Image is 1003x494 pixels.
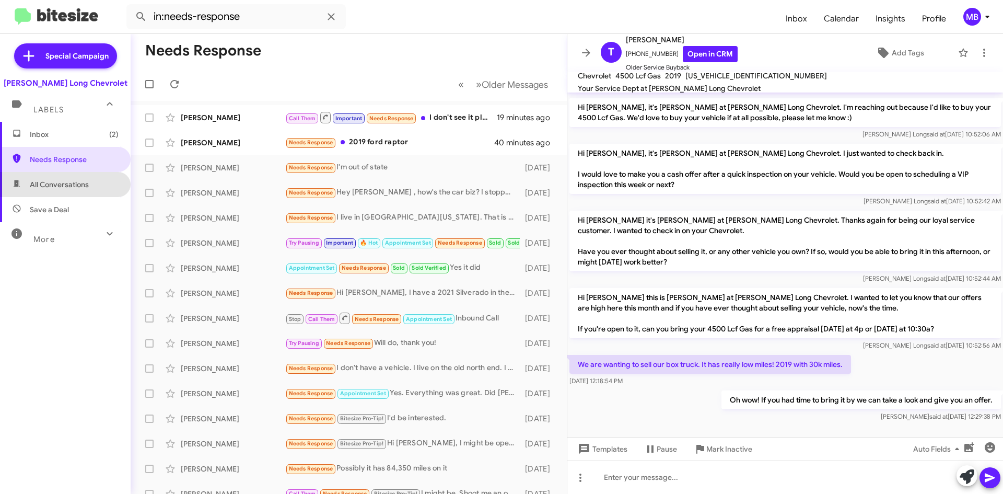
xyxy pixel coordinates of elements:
[181,439,285,449] div: [PERSON_NAME]
[181,363,285,374] div: [PERSON_NAME]
[285,438,520,450] div: Hi [PERSON_NAME], I might be open to that. Just so you know it picked up a little hail damage fro...
[815,4,867,34] a: Calendar
[181,188,285,198] div: [PERSON_NAME]
[393,265,405,271] span: Sold
[520,363,558,374] div: [DATE]
[576,440,627,458] span: Templates
[289,164,333,171] span: Needs Response
[355,316,399,323] span: Needs Response
[289,214,333,221] span: Needs Response
[181,112,285,123] div: [PERSON_NAME]
[181,288,285,298] div: [PERSON_NAME]
[285,162,520,174] div: I'm out of state
[342,265,386,271] span: Needs Response
[181,413,285,424] div: [PERSON_NAME]
[285,337,520,349] div: Will do, thank you!
[482,79,548,90] span: Older Messages
[489,239,501,246] span: Sold
[862,130,1001,138] span: [PERSON_NAME] Long [DATE] 10:52:06 AM
[864,197,1001,205] span: [PERSON_NAME] Long [DATE] 10:52:42 AM
[308,316,335,323] span: Call Them
[181,388,285,399] div: [PERSON_NAME]
[777,4,815,34] span: Inbox
[289,365,333,372] span: Needs Response
[569,355,851,374] p: We are wanting to sell our box truck. It has really low miles! 2019 with 30k miles.
[892,43,924,62] span: Add Tags
[30,179,89,190] span: All Conversations
[863,341,1001,349] span: [PERSON_NAME] Long [DATE] 10:52:56 AM
[927,130,945,138] span: said at
[963,8,981,26] div: MB
[615,71,661,81] span: 4500 Lcf Gas
[181,163,285,173] div: [PERSON_NAME]
[567,440,636,458] button: Templates
[914,4,954,34] a: Profile
[285,463,520,475] div: Possibly it has 84,350 miles on it
[927,341,946,349] span: said at
[508,239,542,246] span: Sold Verified
[497,112,558,123] div: 19 minutes ago
[520,263,558,273] div: [DATE]
[846,43,953,62] button: Add Tags
[289,139,333,146] span: Needs Response
[685,71,827,81] span: [US_VEHICLE_IDENTIFICATION_NUMBER]
[289,465,333,472] span: Needs Response
[289,440,333,447] span: Needs Response
[954,8,992,26] button: MB
[683,46,738,62] a: Open in CRM
[285,111,497,124] div: I don't see it please resend
[608,44,614,61] span: T
[569,144,1001,194] p: Hi [PERSON_NAME], it's [PERSON_NAME] at [PERSON_NAME] Long Chevrolet. I just wanted to check back...
[30,154,119,165] span: Needs Response
[452,74,470,95] button: Previous
[181,137,285,148] div: [PERSON_NAME]
[520,163,558,173] div: [DATE]
[636,440,685,458] button: Pause
[285,237,520,249] div: Yes
[181,338,285,349] div: [PERSON_NAME]
[289,316,301,323] span: Stop
[285,362,520,374] div: I don't have a vehicle. I live on the old north end. I am currently a sitting duck in a mobile ho...
[438,239,482,246] span: Needs Response
[181,213,285,223] div: [PERSON_NAME]
[340,440,383,447] span: Bitesize Pro-Tip!
[289,415,333,422] span: Needs Response
[665,71,681,81] span: 2019
[285,262,520,274] div: Yes it did
[285,136,496,148] div: 2019 ford raptor
[706,440,752,458] span: Mark Inactive
[496,137,558,148] div: 40 minutes ago
[14,43,117,68] a: Special Campaign
[881,412,1001,420] span: [PERSON_NAME] [DATE] 12:29:38 PM
[285,187,520,199] div: Hey [PERSON_NAME] , how's the car biz? I stopped by to see [PERSON_NAME] or [PERSON_NAME] awhile ...
[927,274,946,282] span: said at
[30,204,69,215] span: Save a Deal
[326,340,370,347] span: Needs Response
[905,440,972,458] button: Auto Fields
[181,464,285,474] div: [PERSON_NAME]
[470,74,554,95] button: Next
[520,213,558,223] div: [DATE]
[181,313,285,324] div: [PERSON_NAME]
[45,51,109,61] span: Special Campaign
[476,78,482,91] span: »
[863,274,1001,282] span: [PERSON_NAME] Long [DATE] 10:52:44 AM
[181,263,285,273] div: [PERSON_NAME]
[520,238,558,248] div: [DATE]
[145,42,261,59] h1: Needs Response
[626,33,738,46] span: [PERSON_NAME]
[626,62,738,73] span: Older Service Buyback
[867,4,914,34] span: Insights
[340,390,386,397] span: Appointment Set
[569,211,1001,271] p: Hi [PERSON_NAME] it's [PERSON_NAME] at [PERSON_NAME] Long Chevrolet. Thanks again for being our l...
[578,84,761,93] span: Your Service Dept at [PERSON_NAME] Long Chevrolet
[520,464,558,474] div: [DATE]
[928,197,946,205] span: said at
[126,4,346,29] input: Search
[520,313,558,324] div: [DATE]
[285,212,520,224] div: I live in [GEOGRAPHIC_DATA][US_STATE]. That is why I'm doing it on line
[285,412,520,424] div: I'd be interested.
[929,412,948,420] span: said at
[369,115,414,122] span: Needs Response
